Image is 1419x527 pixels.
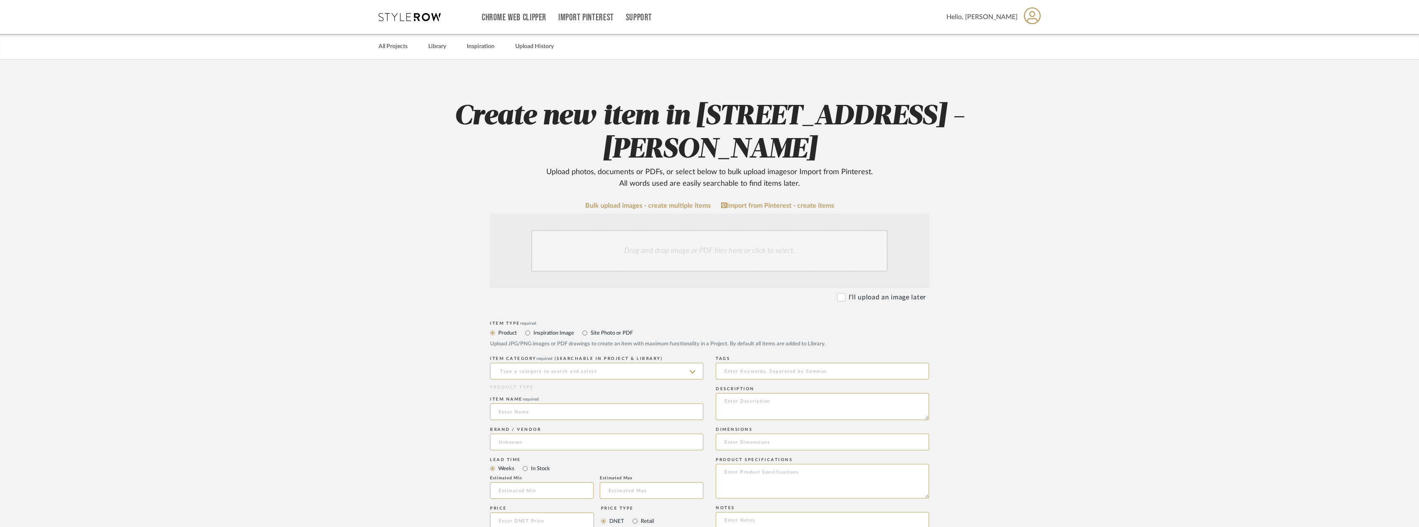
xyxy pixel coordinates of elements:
[536,357,553,361] span: required
[490,403,703,420] input: Enter Name
[490,340,929,348] div: Upload JPG/PNG images or PDF drawings to create an item with maximum functionality in a Project. ...
[490,482,594,499] input: Estimated Min
[849,292,926,302] label: I'll upload an image later
[640,517,654,526] label: Retail
[601,506,654,511] div: Price Type
[558,14,614,21] a: Import Pinterest
[540,166,879,189] div: Upload photos, documents or PDFs, or select below to bulk upload images or Import from Pinterest ...
[721,202,834,209] a: Import from Pinterest - create items
[482,14,546,21] a: Chrome Web Clipper
[490,321,929,326] div: Item Type
[490,384,703,391] div: PRODUCT TYPE
[716,505,929,510] div: Notes
[600,476,703,481] div: Estimated Max
[716,356,929,361] div: Tags
[585,202,711,209] a: Bulk upload images - create multiple items
[608,517,624,526] label: DNET
[716,457,929,462] div: Product Specifications
[533,328,574,338] label: Inspiration Image
[716,363,929,379] input: Enter Keywords, Separated by Commas
[497,464,514,473] label: Weeks
[590,328,633,338] label: Site Photo or PDF
[490,476,594,481] div: Estimated Min
[716,427,929,432] div: Dimensions
[530,464,550,473] label: In Stock
[520,321,536,325] span: required
[515,41,554,52] a: Upload History
[946,12,1018,22] span: Hello, [PERSON_NAME]
[523,397,539,401] span: required
[716,386,929,391] div: Description
[446,100,973,189] h2: Create new item in [STREET_ADDRESS] - [PERSON_NAME]
[716,434,929,450] input: Enter Dimensions
[467,41,495,52] a: Inspiration
[626,14,652,21] a: Support
[490,356,703,361] div: ITEM CATEGORY
[490,397,703,402] div: Item name
[490,506,594,511] div: Price
[490,363,703,379] input: Type a category to search and select
[428,41,446,52] a: Library
[497,328,517,338] label: Product
[490,427,703,432] div: Brand / Vendor
[555,357,663,361] span: (Searchable in Project & Library)
[600,482,703,499] input: Estimated Max
[490,463,703,474] mat-radio-group: Select item type
[490,457,703,462] div: Lead Time
[490,434,703,450] input: Unknown
[490,328,929,338] mat-radio-group: Select item type
[379,41,408,52] a: All Projects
